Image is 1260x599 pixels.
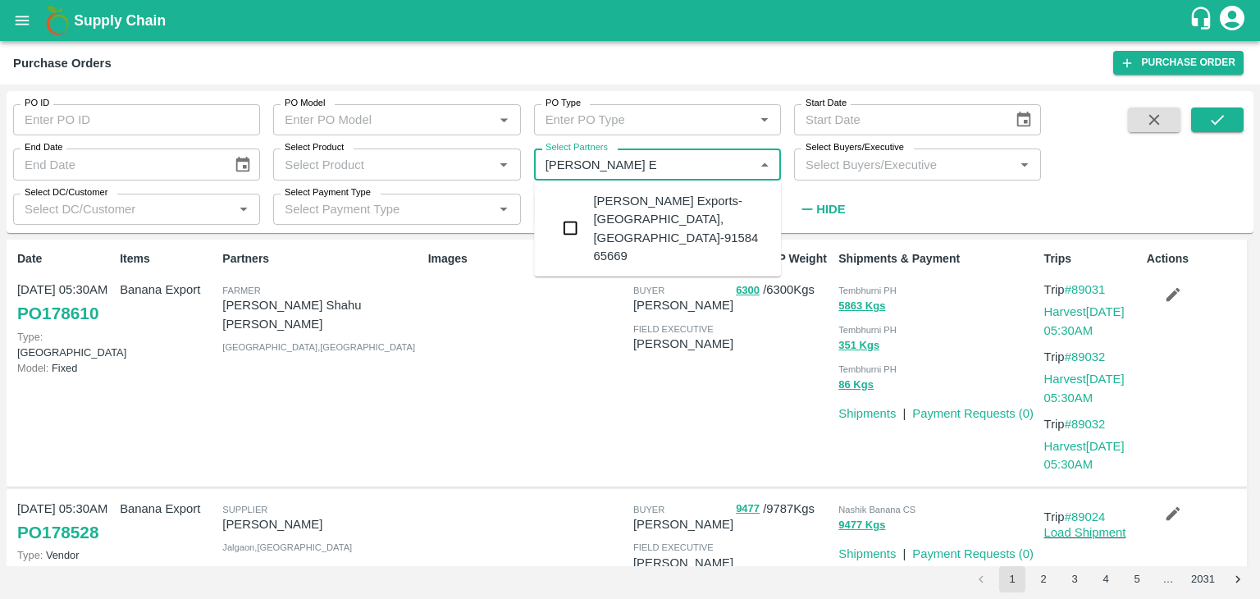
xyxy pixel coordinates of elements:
p: Banana Export [120,281,216,299]
button: Open [1014,154,1035,176]
input: Enter PO Model [278,109,488,130]
button: Go to next page [1225,566,1251,592]
button: Open [233,199,254,220]
a: #89032 [1065,350,1106,364]
p: Shipments & Payment [838,250,1037,267]
button: Go to page 3 [1061,566,1088,592]
div: account of current user [1217,3,1247,38]
button: Open [754,109,775,130]
p: Items [120,250,216,267]
span: Type: [17,331,43,343]
button: Go to page 4 [1093,566,1119,592]
span: [GEOGRAPHIC_DATA] , [GEOGRAPHIC_DATA] [222,342,415,352]
input: Select Product [278,153,488,175]
button: 9477 Kgs [838,516,885,535]
span: Tembhurni PH [838,325,897,335]
a: Harvest[DATE] 05:30AM [1044,373,1125,404]
p: Fixed [17,564,113,579]
button: Choose date [1008,104,1039,135]
button: 5863 Kgs [838,297,885,316]
span: buyer [633,505,664,514]
div: [PERSON_NAME] Exports-[GEOGRAPHIC_DATA], [GEOGRAPHIC_DATA]-91584 65669 [593,192,768,265]
p: [DATE] 05:30AM [17,500,113,518]
a: #89031 [1065,283,1106,296]
button: 86 Kgs [838,376,874,395]
a: #89024 [1065,510,1106,524]
button: Choose date [227,149,258,181]
span: Nashik Banana CS [838,505,915,514]
div: | [896,538,906,563]
button: Go to page 2 [1030,566,1057,592]
button: open drawer [3,2,41,39]
label: Start Date [806,97,847,110]
label: PO ID [25,97,49,110]
a: Harvest[DATE] 05:30AM [1044,305,1125,336]
span: Model: [17,565,48,578]
span: Farmer [222,286,260,295]
input: End Date [13,149,221,180]
a: Purchase Order [1113,51,1244,75]
a: Load Shipment [1044,526,1126,539]
p: [PERSON_NAME] [222,515,421,533]
input: Enter PO Type [539,109,749,130]
div: Purchase Orders [13,53,112,74]
label: Select Partners [546,141,608,154]
label: Select DC/Customer [25,186,107,199]
p: [DATE] 05:30AM [17,281,113,299]
p: Partners [222,250,421,267]
label: PO Type [546,97,581,110]
p: [PERSON_NAME] [633,296,733,314]
p: [PERSON_NAME] [633,515,733,533]
label: End Date [25,141,62,154]
a: PO178610 [17,299,98,328]
input: Select Partners [539,153,749,175]
a: Supply Chain [74,9,1189,32]
div: … [1155,572,1181,588]
span: Tembhurni PH [838,286,897,295]
p: [PERSON_NAME] Shahu [PERSON_NAME] [222,296,421,333]
button: 351 Kgs [838,336,879,355]
input: Select DC/Customer [18,199,228,220]
label: Select Buyers/Executive [806,141,904,154]
span: Supplier [222,505,267,514]
a: Payment Requests (0) [912,547,1034,560]
span: field executive [633,324,714,334]
p: [GEOGRAPHIC_DATA] [17,329,113,360]
span: Model: [17,362,48,374]
div: customer-support [1189,6,1217,35]
a: Shipments [838,407,896,420]
p: / 9787 Kgs [736,500,832,519]
span: Type: [17,549,43,561]
input: Select Payment Type [278,199,467,220]
button: Open [493,154,514,176]
p: Date [17,250,113,267]
input: Start Date [794,104,1002,135]
p: Trips [1044,250,1140,267]
p: [PERSON_NAME] [633,335,733,353]
p: Fixed [17,360,113,376]
p: [PERSON_NAME] [633,554,733,572]
label: PO Model [285,97,326,110]
button: Hide [794,195,850,223]
p: Vendor [17,547,113,563]
button: Close [754,154,775,176]
strong: Hide [816,203,845,216]
p: Trip [1044,281,1140,299]
span: Jalgaon , [GEOGRAPHIC_DATA] [222,542,352,552]
a: Payment Requests (0) [912,407,1034,420]
span: buyer [633,286,664,295]
p: Trip [1044,348,1140,366]
button: Go to page 5 [1124,566,1150,592]
button: 9477 [736,500,760,519]
button: Open [493,199,514,220]
a: #89032 [1065,418,1106,431]
p: Banana Export [120,500,216,518]
a: PO178528 [17,518,98,547]
p: Images [428,250,627,267]
img: logo [41,4,74,37]
p: Trip [1044,415,1140,433]
p: / 6300 Kgs [736,281,832,299]
button: 6300 [736,281,760,300]
nav: pagination navigation [966,566,1253,592]
label: Select Product [285,141,344,154]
